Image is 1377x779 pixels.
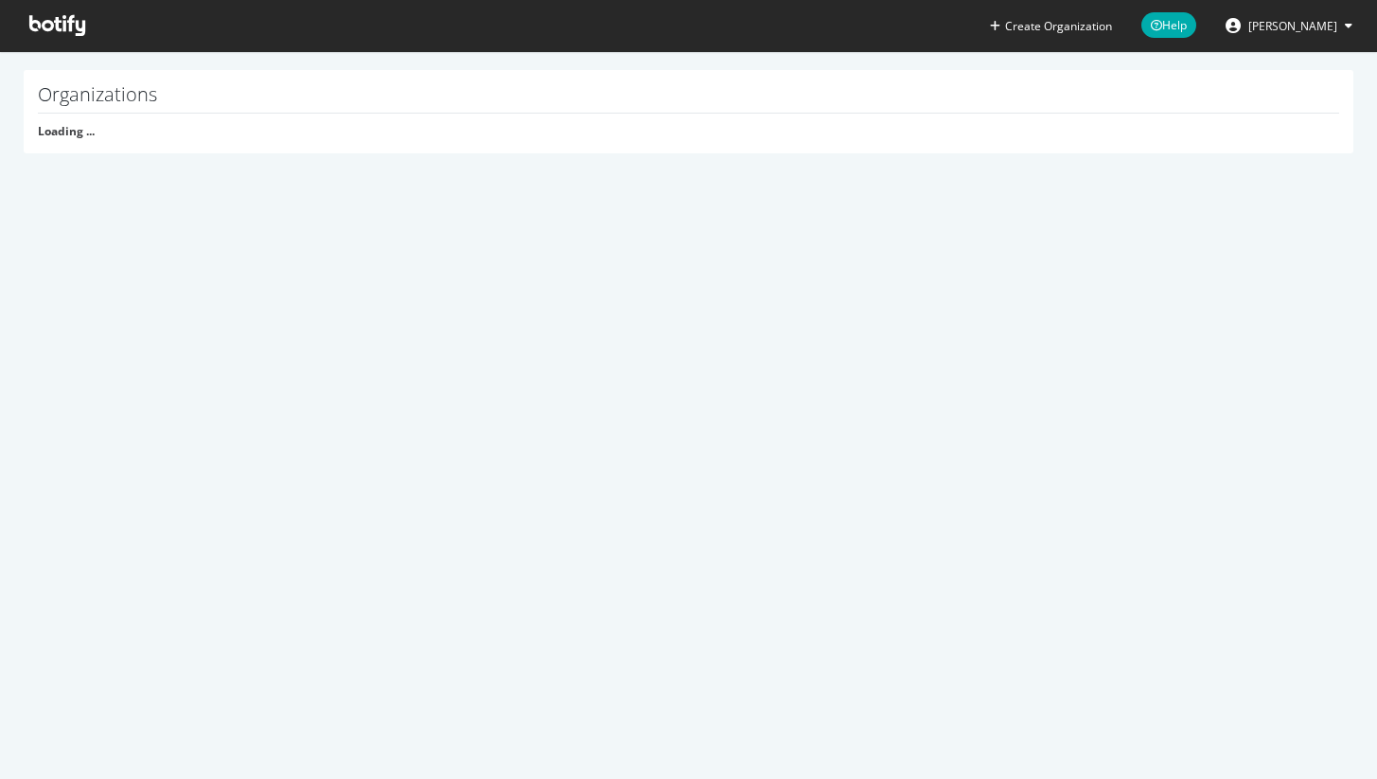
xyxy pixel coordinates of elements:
[1248,18,1337,34] span: Jason Mandragona
[1141,12,1196,38] span: Help
[38,84,1339,114] h1: Organizations
[1210,10,1368,41] button: [PERSON_NAME]
[989,17,1113,35] button: Create Organization
[38,123,95,139] strong: Loading ...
